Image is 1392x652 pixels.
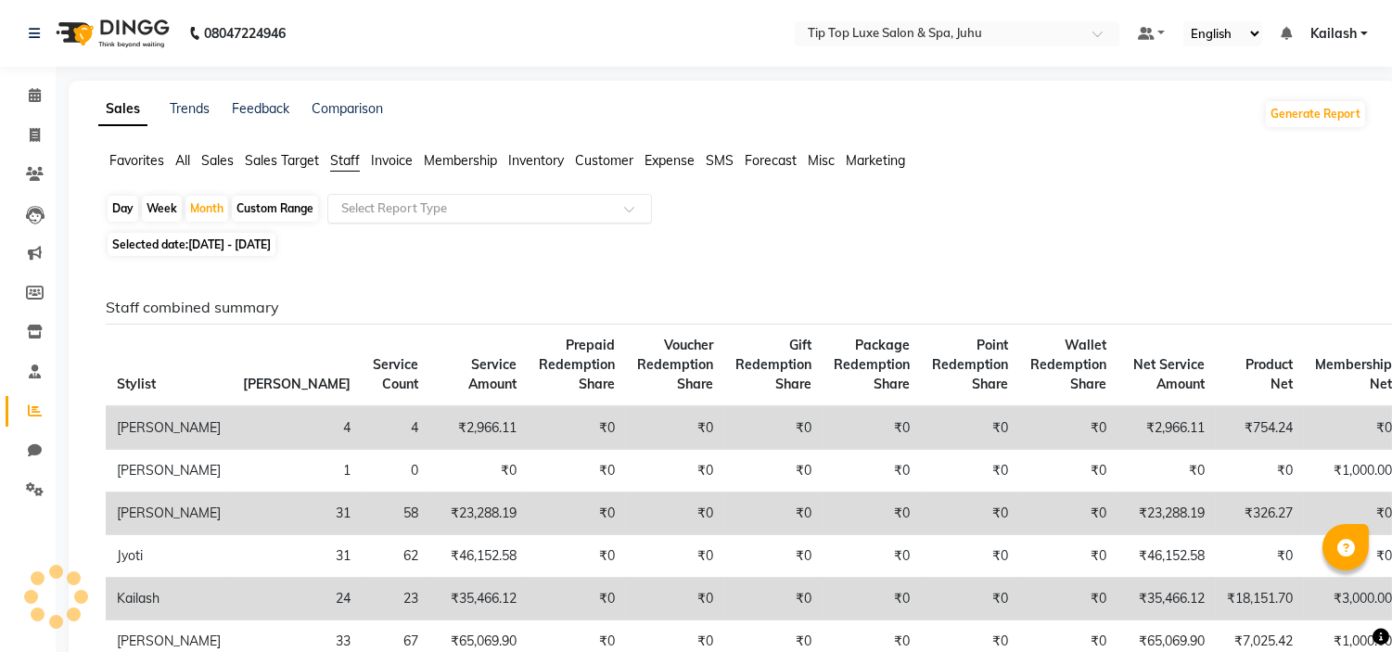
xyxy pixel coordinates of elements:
span: Voucher Redemption Share [637,337,713,392]
span: Sales [201,152,234,169]
td: ₹0 [823,492,921,535]
td: 23 [362,578,429,620]
td: ₹46,152.58 [1117,535,1216,578]
div: Day [108,196,138,222]
span: Point Redemption Share [932,337,1008,392]
td: ₹0 [921,535,1019,578]
td: ₹0 [724,578,823,620]
td: 1 [232,450,362,492]
span: Stylist [117,376,156,392]
span: Favorites [109,152,164,169]
td: ₹46,152.58 [429,535,528,578]
span: Expense [645,152,695,169]
div: Custom Range [232,196,318,222]
span: Service Count [373,356,418,392]
td: ₹0 [724,492,823,535]
span: Package Redemption Share [834,337,910,392]
td: ₹0 [528,450,626,492]
td: 0 [362,450,429,492]
td: ₹0 [724,406,823,450]
h6: Staff combined summary [106,299,1352,316]
td: ₹0 [724,535,823,578]
td: ₹0 [1019,492,1117,535]
td: ₹35,466.12 [429,578,528,620]
td: 4 [362,406,429,450]
span: Invoice [371,152,413,169]
td: [PERSON_NAME] [106,492,232,535]
td: ₹0 [626,535,724,578]
td: ₹0 [921,450,1019,492]
td: ₹0 [1216,450,1304,492]
td: ₹2,966.11 [1117,406,1216,450]
td: 24 [232,578,362,620]
td: ₹0 [823,406,921,450]
td: ₹0 [921,492,1019,535]
span: Forecast [745,152,797,169]
img: logo [47,7,174,59]
td: ₹0 [921,578,1019,620]
td: 31 [232,535,362,578]
td: ₹0 [1019,406,1117,450]
td: ₹23,288.19 [1117,492,1216,535]
td: Kailash [106,578,232,620]
span: Misc [808,152,835,169]
span: Gift Redemption Share [735,337,811,392]
td: ₹23,288.19 [429,492,528,535]
td: ₹0 [823,535,921,578]
span: Prepaid Redemption Share [539,337,615,392]
td: 4 [232,406,362,450]
a: Feedback [232,100,289,117]
td: ₹2,966.11 [429,406,528,450]
button: Generate Report [1266,101,1365,127]
span: Membership Net [1315,356,1392,392]
b: 08047224946 [204,7,286,59]
span: Wallet Redemption Share [1030,337,1106,392]
div: Week [142,196,182,222]
td: Jyoti [106,535,232,578]
td: ₹18,151.70 [1216,578,1304,620]
td: ₹0 [626,406,724,450]
span: Selected date: [108,233,275,256]
td: ₹0 [724,450,823,492]
td: ₹0 [429,450,528,492]
a: Comparison [312,100,383,117]
span: Product Net [1245,356,1293,392]
td: [PERSON_NAME] [106,406,232,450]
td: ₹0 [823,578,921,620]
span: Kailash [1310,24,1357,44]
td: ₹0 [921,406,1019,450]
span: [DATE] - [DATE] [188,237,271,251]
div: Month [185,196,228,222]
td: ₹0 [626,578,724,620]
span: Sales Target [245,152,319,169]
td: 31 [232,492,362,535]
td: [PERSON_NAME] [106,450,232,492]
span: Net Service Amount [1133,356,1205,392]
a: Sales [98,93,147,126]
span: Marketing [846,152,905,169]
td: ₹0 [528,535,626,578]
td: ₹754.24 [1216,406,1304,450]
td: ₹326.27 [1216,492,1304,535]
td: ₹0 [626,450,724,492]
td: 62 [362,535,429,578]
td: ₹0 [1019,535,1117,578]
td: 58 [362,492,429,535]
span: Inventory [508,152,564,169]
td: ₹0 [1117,450,1216,492]
span: Membership [424,152,497,169]
td: ₹0 [528,406,626,450]
a: Trends [170,100,210,117]
span: Customer [575,152,633,169]
span: All [175,152,190,169]
td: ₹35,466.12 [1117,578,1216,620]
span: [PERSON_NAME] [243,376,351,392]
td: ₹0 [823,450,921,492]
span: SMS [706,152,734,169]
td: ₹0 [528,492,626,535]
td: ₹0 [626,492,724,535]
td: ₹0 [1019,450,1117,492]
td: ₹0 [528,578,626,620]
td: ₹0 [1216,535,1304,578]
span: Staff [330,152,360,169]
